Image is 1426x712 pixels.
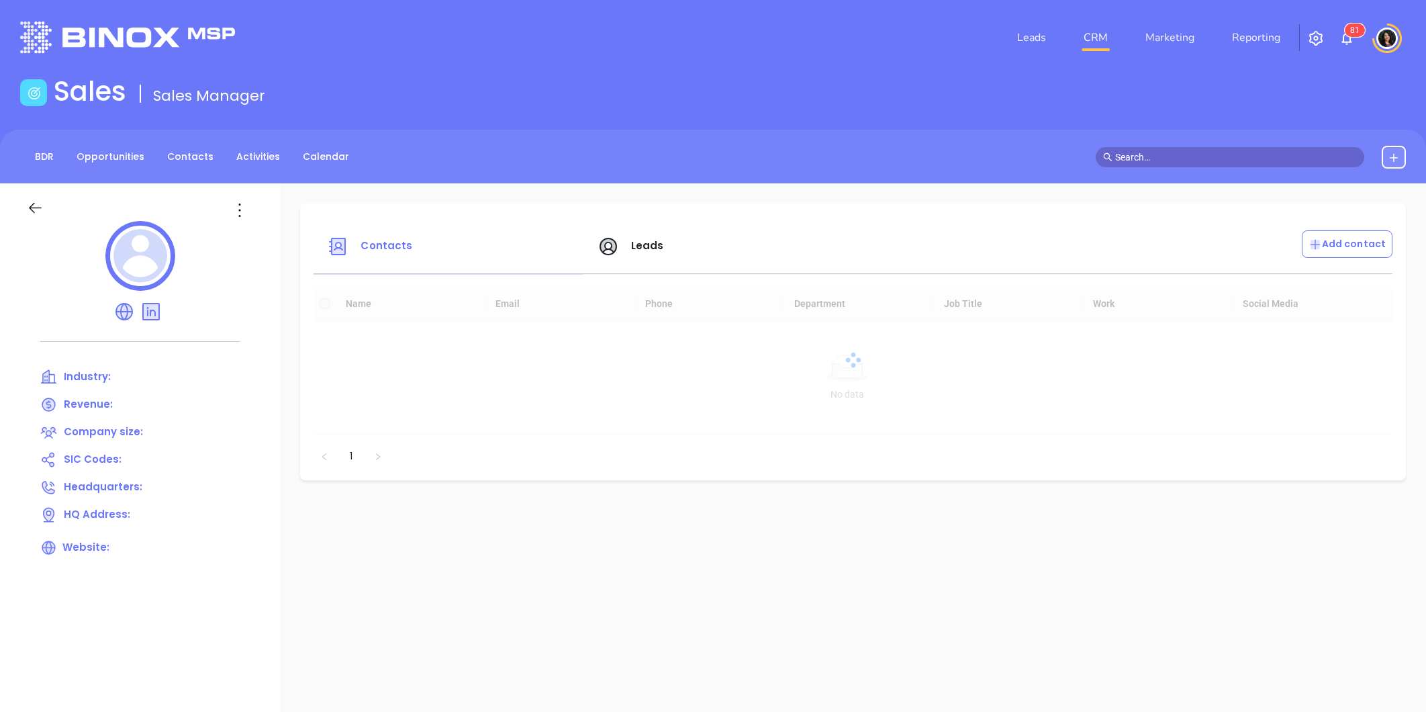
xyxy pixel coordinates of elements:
[1103,152,1112,162] span: search
[340,445,362,467] li: 1
[1309,237,1386,251] p: Add contact
[228,146,288,168] a: Activities
[20,21,235,53] img: logo
[1350,26,1355,35] span: 8
[54,75,126,107] h1: Sales
[68,146,152,168] a: Opportunities
[64,397,113,411] span: Revenue:
[105,221,175,291] img: profile logo
[374,453,382,461] span: right
[1078,24,1113,51] a: CRM
[367,445,389,467] button: right
[64,369,111,384] span: Industry:
[64,452,122,466] span: SIC Codes:
[64,425,143,439] span: Company size:
[1345,24,1365,37] sup: 81
[1012,24,1051,51] a: Leads
[40,540,109,554] span: Website:
[64,480,142,494] span: Headquarters:
[631,238,664,253] span: Leads
[27,146,62,168] a: BDR
[1115,150,1357,165] input: Search…
[295,146,357,168] a: Calendar
[367,445,389,467] li: Next Page
[153,85,265,106] span: Sales Manager
[159,146,222,168] a: Contacts
[1355,26,1360,35] span: 1
[314,445,335,467] button: left
[1140,24,1200,51] a: Marketing
[1339,30,1355,46] img: iconNotification
[361,238,412,253] span: Contacts
[1227,24,1286,51] a: Reporting
[1308,30,1324,46] img: iconSetting
[1376,28,1398,49] img: user
[341,446,361,466] a: 1
[320,453,328,461] span: left
[64,507,130,521] span: HQ Address:
[314,445,335,467] li: Previous Page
